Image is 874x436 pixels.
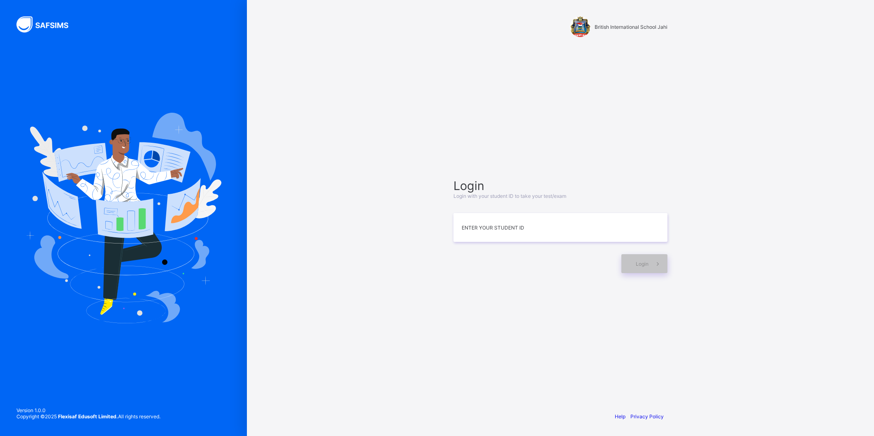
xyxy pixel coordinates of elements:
[453,179,667,193] span: Login
[16,413,160,420] span: Copyright © 2025 All rights reserved.
[630,413,664,420] a: Privacy Policy
[58,413,118,420] strong: Flexisaf Edusoft Limited.
[615,413,625,420] a: Help
[453,193,566,199] span: Login with your student ID to take your test/exam
[636,261,649,267] span: Login
[595,24,667,30] span: British International School Jahi
[16,16,78,32] img: SAFSIMS Logo
[26,113,221,323] img: Hero Image
[16,407,160,413] span: Version 1.0.0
